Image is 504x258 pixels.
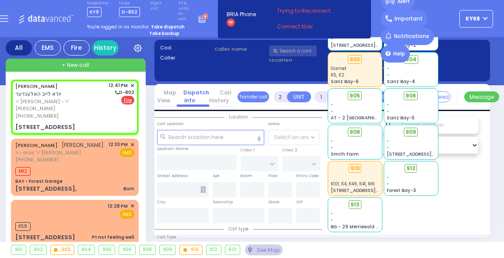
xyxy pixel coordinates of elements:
[206,245,221,254] div: 912
[406,164,415,172] span: 912
[331,108,333,115] span: -
[151,24,185,30] strong: Take dispatch
[224,114,252,120] span: Location
[245,244,283,255] div: See map
[465,15,480,23] span: ky68
[224,226,253,232] span: Call type
[209,89,235,104] a: Call History
[124,97,132,104] u: Fire
[119,1,140,6] label: Lines
[387,115,415,121] span: Sanz Bay-5
[62,141,104,149] span: [PERSON_NAME]
[331,72,344,78] span: K5, K2
[130,82,134,90] span: ✕
[157,121,184,127] label: Call Location
[331,181,375,187] span: K101, K4, K49, K41, M6
[387,78,415,85] span: Sanz Bay-4
[87,7,101,17] span: KY9
[387,72,389,78] span: -
[287,91,311,102] button: UNIT
[387,187,416,194] span: Forest Bay-3
[225,245,240,254] div: 913
[15,167,31,176] span: M12
[268,173,278,179] label: Floor
[387,181,389,187] span: -
[269,45,317,56] input: Search a contact
[296,173,319,179] label: Entry Code
[238,91,269,102] button: Transfer call
[92,234,134,241] div: Pt not feeling well
[160,44,212,52] label: Cad:
[350,92,360,100] span: 905
[15,123,75,132] div: [STREET_ADDRESS]
[331,138,333,144] span: -
[178,1,189,22] label: Fire units on call
[87,24,150,30] span: You're logged in as monitor.
[108,203,128,209] span: 12:28 PM
[130,141,134,149] span: ✕
[387,108,389,115] span: -
[108,82,128,89] span: 12:41 PM
[331,144,333,151] span: -
[331,78,359,85] span: Sanz Bay-6
[200,186,206,193] span: Other building occupants
[157,199,165,205] label: City
[160,245,175,254] div: 909
[331,101,333,108] span: -
[277,23,346,31] a: Connect Now
[394,32,429,40] span: Notifications
[157,130,265,146] input: Search location here
[177,89,209,104] a: Dispatch info
[350,128,360,136] span: 908
[406,128,416,136] span: 909
[157,173,188,179] label: Street Address
[15,222,31,231] span: K58
[282,147,297,153] label: Cross 2
[180,245,202,254] div: 910
[15,178,63,185] div: BAY - Forest Garage
[15,98,106,112] span: ר' [PERSON_NAME] - ר' [PERSON_NAME]
[406,92,416,100] span: 906
[157,146,189,152] label: Location Name
[213,173,220,179] label: Apt
[160,54,212,62] label: Caller:
[63,40,90,56] div: Fire
[30,245,46,254] div: 902
[11,245,26,254] div: 901
[240,173,252,179] label: Room
[227,10,256,18] span: BRIA Phone
[99,245,115,254] div: 905
[459,10,493,28] button: ky68
[387,65,389,72] span: -
[348,55,362,64] div: 903
[130,202,134,210] span: ✕
[119,7,140,17] span: D-802
[51,245,74,254] div: 903
[387,174,389,181] span: -
[214,45,266,53] label: Caller name
[395,15,423,23] span: Important
[6,40,32,56] div: All
[119,245,135,254] div: 906
[349,164,361,173] div: 910
[387,144,389,151] span: -
[331,187,413,194] span: [STREET_ADDRESS][PERSON_NAME]
[393,50,405,58] span: Help
[277,7,346,15] span: Trying to Reconnect...
[157,89,177,104] a: Map View
[87,1,109,6] label: Dispatcher
[241,147,255,153] label: Cross 1
[296,199,303,205] label: ZIP
[15,90,61,98] span: יודא לייב האלענדער
[114,89,134,96] span: D-802
[15,149,104,157] span: ר' פנחס - ר' [PERSON_NAME]
[15,83,58,90] a: [PERSON_NAME]
[268,121,280,127] label: Areas
[157,234,176,240] label: Call Type
[150,1,161,11] label: Night unit
[387,151,469,157] span: [STREET_ADDRESS][PERSON_NAME]
[15,156,59,163] span: [PHONE_NUMBER]
[120,148,134,157] span: EMS
[331,223,380,230] span: BG - 29 Merriewold S.
[140,245,155,254] div: 908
